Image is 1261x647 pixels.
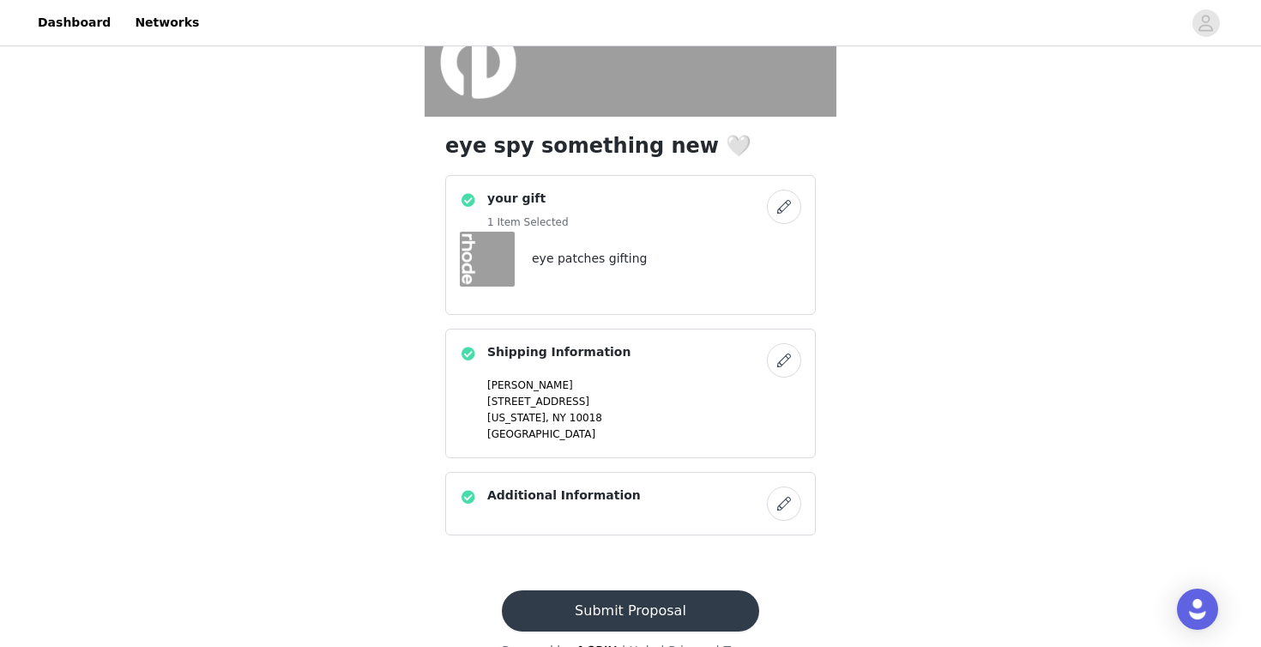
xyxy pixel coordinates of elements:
[445,130,816,161] h1: eye spy something new 🤍
[487,215,569,230] h5: 1 Item Selected
[487,190,569,208] h4: your gift
[487,394,801,409] p: [STREET_ADDRESS]
[502,590,758,632] button: Submit Proposal
[460,232,515,287] img: eye patches gifting
[487,426,801,442] p: [GEOGRAPHIC_DATA]
[1177,589,1218,630] div: Open Intercom Messenger
[570,412,602,424] span: 10018
[532,250,647,268] h4: eye patches gifting
[124,3,209,42] a: Networks
[487,487,641,505] h4: Additional Information
[445,175,816,315] div: your gift
[1198,9,1214,37] div: avatar
[487,378,801,393] p: [PERSON_NAME]
[445,472,816,535] div: Additional Information
[552,412,566,424] span: NY
[27,3,121,42] a: Dashboard
[487,343,630,361] h4: Shipping Information
[445,329,816,458] div: Shipping Information
[487,412,549,424] span: [US_STATE],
